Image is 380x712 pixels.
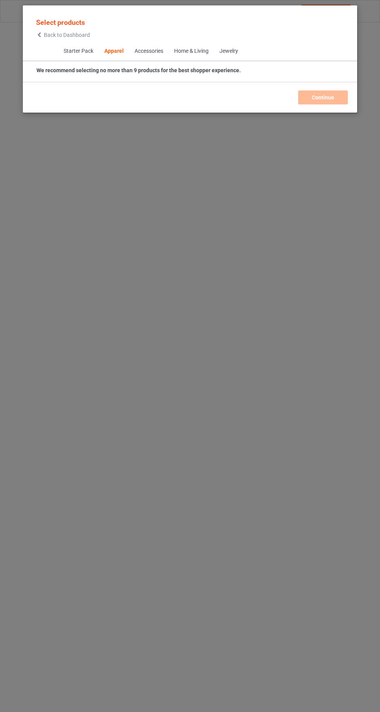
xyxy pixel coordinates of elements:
[58,42,98,61] span: Starter Pack
[134,47,163,55] div: Accessories
[104,47,123,55] div: Apparel
[44,32,90,38] span: Back to Dashboard
[174,47,208,55] div: Home & Living
[219,47,238,55] div: Jewelry
[36,18,85,26] span: Select products
[36,67,241,73] strong: We recommend selecting no more than 9 products for the best shopper experience.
